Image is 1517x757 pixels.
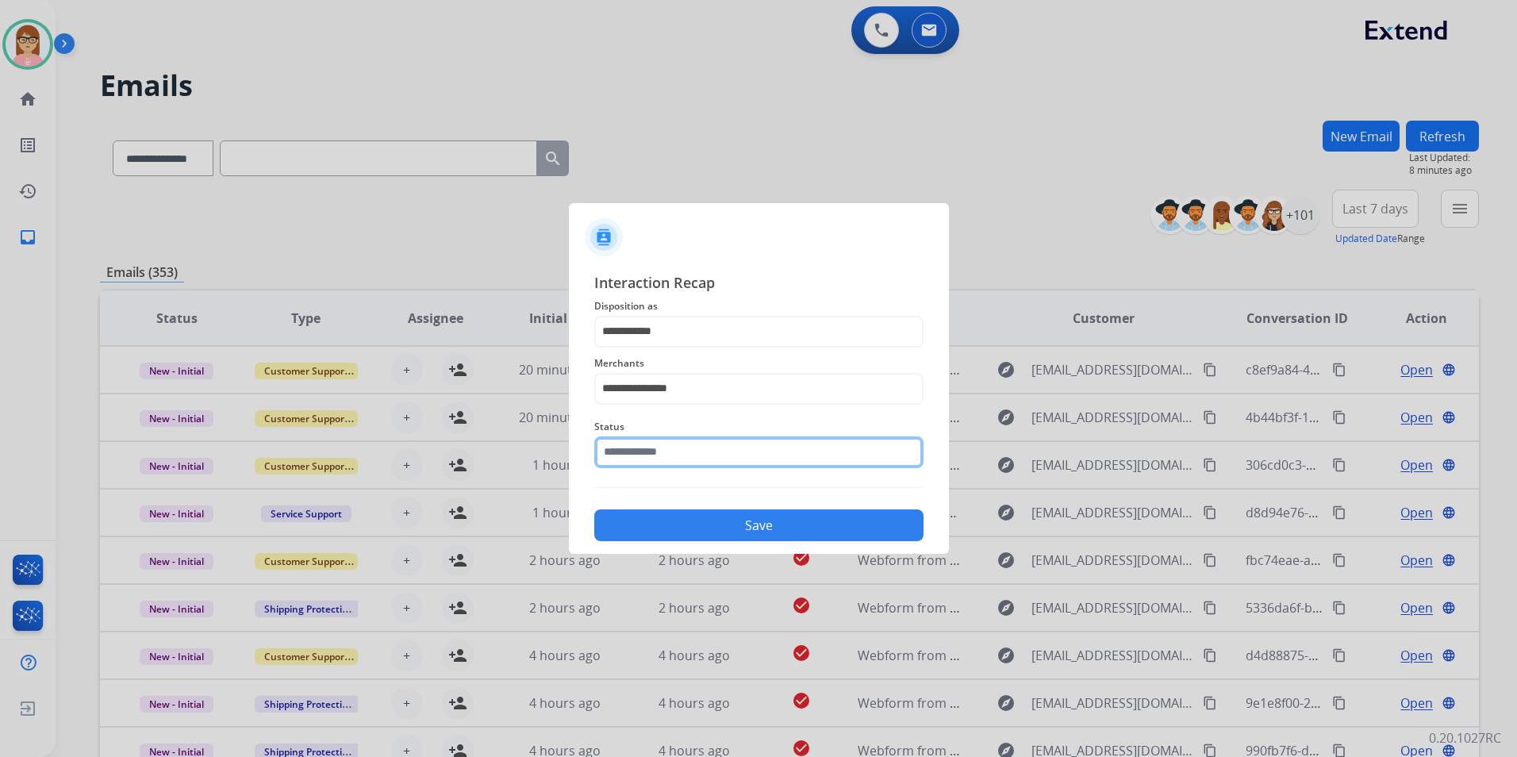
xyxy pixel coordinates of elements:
img: contact-recap-line.svg [594,487,924,488]
span: Merchants [594,354,924,373]
span: Interaction Recap [594,271,924,297]
p: 0.20.1027RC [1429,728,1501,747]
img: contactIcon [585,218,623,256]
span: Disposition as [594,297,924,316]
button: Save [594,509,924,541]
span: Status [594,417,924,436]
